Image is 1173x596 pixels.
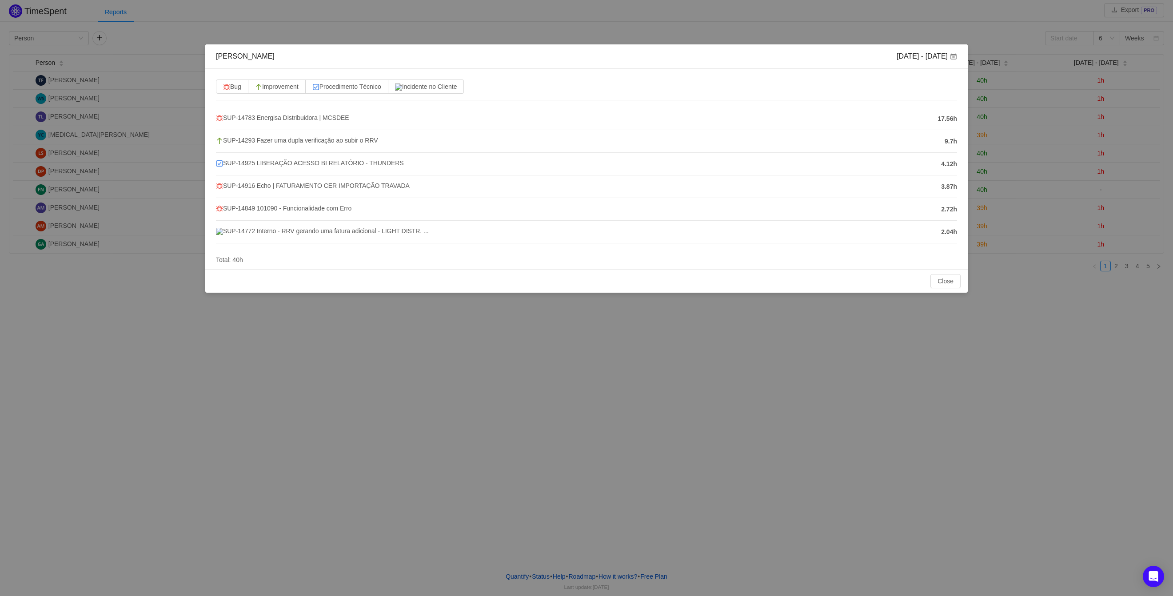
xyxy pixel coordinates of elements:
[941,159,957,169] span: 4.12h
[255,83,299,90] span: Improvement
[216,256,243,263] span: Total: 40h
[255,83,262,91] img: 10310
[395,83,402,91] img: 11645
[216,114,349,121] span: SUP-14783 Energisa Distribuidora | MCSDEE
[1143,566,1164,587] div: Open Intercom Messenger
[216,182,410,189] span: SUP-14916 Echo | FATURAMENTO CER IMPORTAÇÃO TRAVADA
[395,83,457,90] span: Incidente no Cliente
[223,83,241,90] span: Bug
[945,137,957,146] span: 9.7h
[897,52,957,61] div: [DATE] - [DATE]
[930,274,961,288] button: Close
[938,114,957,123] span: 17.56h
[216,227,429,234] span: SUP-14772 Interno - RRV gerando uma fatura adicional - LIGHT DISTR. ...
[216,183,223,190] img: 10303
[312,83,319,91] img: 10318
[312,83,381,90] span: Procedimento Técnico
[216,160,223,167] img: 10318
[941,182,957,191] span: 3.87h
[941,205,957,214] span: 2.72h
[941,227,957,237] span: 2.04h
[216,137,378,144] span: SUP-14293 Fazer uma dupla verificação ao subir o RRV
[216,115,223,122] img: 10303
[223,83,230,91] img: 10303
[216,205,351,212] span: SUP-14849 101090 - Funcionalidade com Erro
[216,228,223,235] img: 11645
[216,159,404,167] span: SUP-14925 LIBERAÇÃO ACESSO BI RELATÓRIO - THUNDERS
[216,137,223,144] img: 10310
[216,52,275,61] div: [PERSON_NAME]
[216,205,223,212] img: 10303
